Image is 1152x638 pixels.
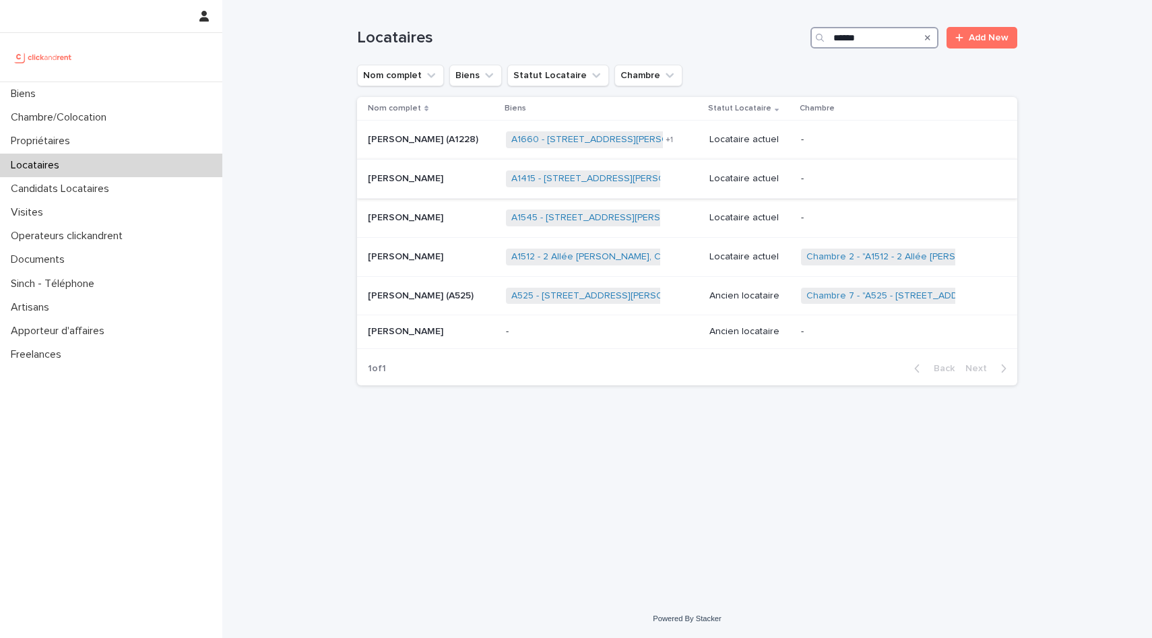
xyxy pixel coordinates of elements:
[357,315,1017,349] tr: [PERSON_NAME][PERSON_NAME] -Ancien locataire-
[801,326,969,338] p: -
[368,288,476,302] p: [PERSON_NAME] (A525)
[11,44,76,71] img: UCB0brd3T0yccxBKYDjQ
[709,173,790,185] p: Locataire actuel
[368,131,481,146] p: [PERSON_NAME] (A1228)
[653,614,721,623] a: Powered By Stacker
[357,160,1017,199] tr: [PERSON_NAME][PERSON_NAME] A1415 - [STREET_ADDRESS][PERSON_NAME] Locataire actuel-
[357,352,397,385] p: 1 of 1
[506,326,674,338] p: -
[666,136,673,144] span: + 1
[507,65,609,86] button: Statut Locataire
[5,348,72,361] p: Freelances
[5,301,60,314] p: Artisans
[357,28,805,48] h1: Locataires
[5,206,54,219] p: Visites
[5,88,46,100] p: Biens
[5,230,133,243] p: Operateurs clickandrent
[368,170,446,185] p: [PERSON_NAME]
[965,364,995,373] span: Next
[357,276,1017,315] tr: [PERSON_NAME] (A525)[PERSON_NAME] (A525) A525 - [STREET_ADDRESS][PERSON_NAME] Ancien locataireCha...
[947,27,1017,49] a: Add New
[357,237,1017,276] tr: [PERSON_NAME][PERSON_NAME] A1512 - 2 Allée [PERSON_NAME], Colombes 92700 Locataire actuelChambre ...
[5,111,117,124] p: Chambre/Colocation
[806,251,1087,263] a: Chambre 2 - "A1512 - 2 Allée [PERSON_NAME], Colombes 92700"
[709,326,790,338] p: Ancien locataire
[5,135,81,148] p: Propriétaires
[5,325,115,338] p: Apporteur d'affaires
[511,212,708,224] a: A1545 - [STREET_ADDRESS][PERSON_NAME]
[800,101,835,116] p: Chambre
[801,212,969,224] p: -
[511,173,706,185] a: A1415 - [STREET_ADDRESS][PERSON_NAME]
[969,33,1009,42] span: Add New
[511,134,709,146] a: A1660 - [STREET_ADDRESS][PERSON_NAME]
[708,101,771,116] p: Statut Locataire
[709,251,790,263] p: Locataire actuel
[960,362,1017,375] button: Next
[357,121,1017,160] tr: [PERSON_NAME] (A1228)[PERSON_NAME] (A1228) A1660 - [STREET_ADDRESS][PERSON_NAME] +1Locataire actuel-
[511,251,730,263] a: A1512 - 2 Allée [PERSON_NAME], Colombes 92700
[505,101,526,116] p: Biens
[801,134,969,146] p: -
[903,362,960,375] button: Back
[357,65,444,86] button: Nom complet
[357,198,1017,237] tr: [PERSON_NAME][PERSON_NAME] A1545 - [STREET_ADDRESS][PERSON_NAME] Locataire actuel-
[926,364,955,373] span: Back
[709,212,790,224] p: Locataire actuel
[368,249,446,263] p: [PERSON_NAME]
[709,290,790,302] p: Ancien locataire
[368,323,446,338] p: [PERSON_NAME]
[511,290,704,302] a: A525 - [STREET_ADDRESS][PERSON_NAME]
[368,210,446,224] p: [PERSON_NAME]
[5,159,70,172] p: Locataires
[801,173,969,185] p: -
[5,253,75,266] p: Documents
[5,278,105,290] p: Sinch - Téléphone
[368,101,421,116] p: Nom complet
[449,65,502,86] button: Biens
[614,65,682,86] button: Chambre
[709,134,790,146] p: Locataire actuel
[5,183,120,195] p: Candidats Locataires
[810,27,938,49] input: Search
[806,290,1061,302] a: Chambre 7 - "A525 - [STREET_ADDRESS][PERSON_NAME]"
